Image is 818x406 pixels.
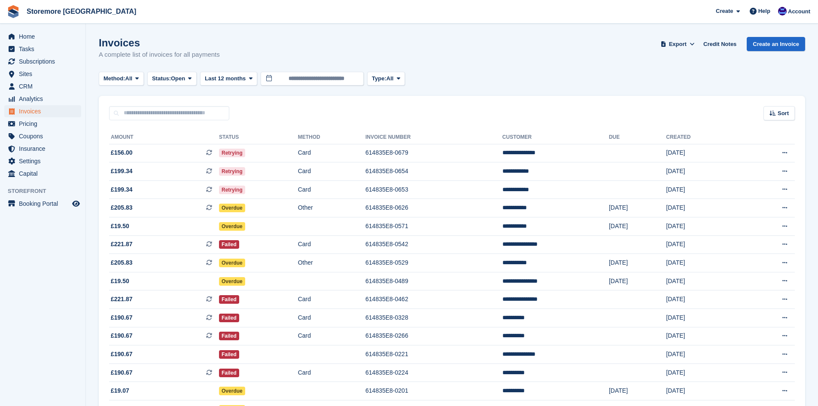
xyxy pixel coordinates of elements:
[4,198,81,210] a: menu
[666,327,740,345] td: [DATE]
[219,149,245,157] span: Retrying
[367,72,405,86] button: Type: All
[298,162,365,181] td: Card
[8,187,85,195] span: Storefront
[19,68,70,80] span: Sites
[365,382,502,400] td: 614835E8-0201
[365,345,502,364] td: 614835E8-0221
[365,217,502,236] td: 614835E8-0571
[298,235,365,254] td: Card
[111,295,133,304] span: £221.87
[609,382,666,400] td: [DATE]
[219,167,245,176] span: Retrying
[659,37,696,51] button: Export
[109,131,219,144] th: Amount
[200,72,257,86] button: Last 12 months
[19,143,70,155] span: Insurance
[372,74,386,83] span: Type:
[19,31,70,43] span: Home
[666,272,740,290] td: [DATE]
[99,50,220,60] p: A complete list of invoices for all payments
[147,72,197,86] button: Status: Open
[111,331,133,340] span: £190.67
[4,143,81,155] a: menu
[205,74,246,83] span: Last 12 months
[219,387,245,395] span: Overdue
[365,309,502,327] td: 614835E8-0328
[666,235,740,254] td: [DATE]
[19,168,70,180] span: Capital
[666,180,740,199] td: [DATE]
[386,74,394,83] span: All
[666,309,740,327] td: [DATE]
[19,198,70,210] span: Booking Portal
[666,199,740,217] td: [DATE]
[219,369,239,377] span: Failed
[111,350,133,359] span: £190.67
[219,222,245,231] span: Overdue
[666,217,740,236] td: [DATE]
[152,74,171,83] span: Status:
[666,290,740,309] td: [DATE]
[19,105,70,117] span: Invoices
[365,131,502,144] th: Invoice Number
[666,144,740,162] td: [DATE]
[219,332,239,340] span: Failed
[4,105,81,117] a: menu
[365,254,502,272] td: 614835E8-0529
[4,118,81,130] a: menu
[609,199,666,217] td: [DATE]
[365,180,502,199] td: 614835E8-0653
[219,240,239,249] span: Failed
[99,37,220,49] h1: Invoices
[219,131,298,144] th: Status
[219,314,239,322] span: Failed
[666,131,740,144] th: Created
[716,7,733,15] span: Create
[4,55,81,67] a: menu
[4,31,81,43] a: menu
[19,118,70,130] span: Pricing
[365,272,502,290] td: 614835E8-0489
[298,290,365,309] td: Card
[103,74,125,83] span: Method:
[666,382,740,400] td: [DATE]
[666,363,740,382] td: [DATE]
[111,258,133,267] span: £205.83
[788,7,810,16] span: Account
[111,386,129,395] span: £19.07
[219,295,239,304] span: Failed
[747,37,805,51] a: Create an Invoice
[298,327,365,345] td: Card
[4,130,81,142] a: menu
[298,180,365,199] td: Card
[71,198,81,209] a: Preview store
[125,74,133,83] span: All
[111,240,133,249] span: £221.87
[365,235,502,254] td: 614835E8-0542
[365,290,502,309] td: 614835E8-0462
[298,144,365,162] td: Card
[609,254,666,272] td: [DATE]
[19,55,70,67] span: Subscriptions
[111,148,133,157] span: £156.00
[19,155,70,167] span: Settings
[4,80,81,92] a: menu
[700,37,740,51] a: Credit Notes
[298,131,365,144] th: Method
[111,277,129,286] span: £19.50
[19,130,70,142] span: Coupons
[219,277,245,286] span: Overdue
[99,72,144,86] button: Method: All
[4,43,81,55] a: menu
[19,93,70,105] span: Analytics
[778,109,789,118] span: Sort
[19,43,70,55] span: Tasks
[19,80,70,92] span: CRM
[298,363,365,382] td: Card
[365,162,502,181] td: 614835E8-0654
[111,222,129,231] span: £19.50
[666,254,740,272] td: [DATE]
[171,74,185,83] span: Open
[298,309,365,327] td: Card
